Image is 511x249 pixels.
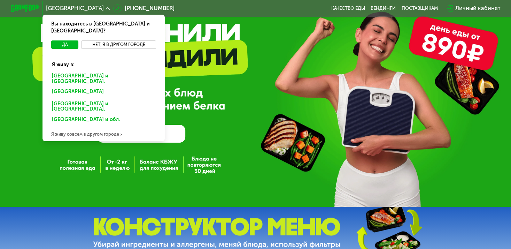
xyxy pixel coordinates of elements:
div: Я живу совсем в другом городе [42,127,164,142]
a: Вендинги [371,6,396,11]
div: [GEOGRAPHIC_DATA] и обл. [47,114,157,126]
div: [GEOGRAPHIC_DATA] и [GEOGRAPHIC_DATA]. [47,99,160,114]
a: Качество еды [331,6,365,11]
div: [GEOGRAPHIC_DATA] [47,87,157,98]
button: Нет, я в другом городе [81,40,156,49]
div: Личный кабинет [455,4,500,13]
a: [PHONE_NUMBER] [113,4,175,13]
div: Вы находитесь в [GEOGRAPHIC_DATA] и [GEOGRAPHIC_DATA]? [42,15,164,40]
div: поставщикам [402,6,438,11]
div: Я живу в: [47,56,160,69]
div: [GEOGRAPHIC_DATA] и [GEOGRAPHIC_DATA]. [47,71,160,86]
button: Да [51,40,79,49]
span: [GEOGRAPHIC_DATA] [46,6,103,11]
